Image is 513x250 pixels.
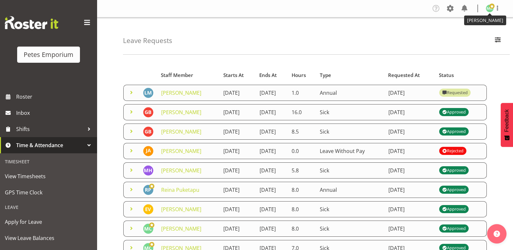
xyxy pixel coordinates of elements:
[5,188,92,197] span: GPS Time Clock
[143,165,153,176] img: mackenzie-halford4471.jpg
[316,182,385,198] td: Annual
[161,89,201,96] a: [PERSON_NAME]
[494,231,500,237] img: help-xxl-2.png
[161,167,201,174] a: [PERSON_NAME]
[161,206,201,213] a: [PERSON_NAME]
[219,182,255,198] td: [DATE]
[501,103,513,147] button: Feedback - Show survey
[316,201,385,217] td: Sick
[161,225,201,232] a: [PERSON_NAME]
[491,34,505,48] button: Filter Employees
[259,71,277,79] span: Ends At
[219,201,255,217] td: [DATE]
[288,124,316,140] td: 8.5
[385,143,435,159] td: [DATE]
[288,162,316,179] td: 5.8
[256,201,288,217] td: [DATE]
[161,109,201,116] a: [PERSON_NAME]
[256,104,288,120] td: [DATE]
[316,124,385,140] td: Sick
[223,71,244,79] span: Starts At
[385,201,435,217] td: [DATE]
[16,140,84,150] span: Time & Attendance
[256,85,288,101] td: [DATE]
[385,124,435,140] td: [DATE]
[385,162,435,179] td: [DATE]
[2,184,95,201] a: GPS Time Clock
[16,108,94,118] span: Inbox
[316,162,385,179] td: Sick
[385,182,435,198] td: [DATE]
[256,221,288,237] td: [DATE]
[2,168,95,184] a: View Timesheets
[442,147,463,155] div: Rejected
[16,92,94,102] span: Roster
[442,89,467,97] div: Requested
[442,167,465,174] div: Approved
[288,182,316,198] td: 8.0
[219,124,255,140] td: [DATE]
[143,223,153,234] img: melissa-cowen2635.jpg
[442,128,465,136] div: Approved
[256,162,288,179] td: [DATE]
[219,221,255,237] td: [DATE]
[486,5,494,12] img: melanie-richardson713.jpg
[2,155,95,168] div: Timesheet
[320,71,331,79] span: Type
[439,71,454,79] span: Status
[219,162,255,179] td: [DATE]
[385,221,435,237] td: [DATE]
[143,204,153,214] img: eva-vailini10223.jpg
[385,85,435,101] td: [DATE]
[288,85,316,101] td: 1.0
[256,182,288,198] td: [DATE]
[5,16,58,29] img: Rosterit website logo
[5,233,92,243] span: View Leave Balances
[288,104,316,120] td: 16.0
[288,221,316,237] td: 8.0
[2,201,95,214] div: Leave
[143,88,153,98] img: lianne-morete5410.jpg
[143,126,153,137] img: gillian-byford11184.jpg
[288,143,316,159] td: 0.0
[316,85,385,101] td: Annual
[256,124,288,140] td: [DATE]
[123,37,172,44] h4: Leave Requests
[442,225,465,233] div: Approved
[24,50,73,60] div: Petes Emporium
[161,128,201,135] a: [PERSON_NAME]
[292,71,306,79] span: Hours
[2,230,95,246] a: View Leave Balances
[161,186,199,193] a: Reina Puketapu
[16,124,84,134] span: Shifts
[161,71,193,79] span: Staff Member
[143,107,153,117] img: gillian-byford11184.jpg
[219,85,255,101] td: [DATE]
[442,108,465,116] div: Approved
[316,221,385,237] td: Sick
[388,71,420,79] span: Requested At
[316,143,385,159] td: Leave Without Pay
[288,201,316,217] td: 8.0
[256,143,288,159] td: [DATE]
[219,143,255,159] td: [DATE]
[442,205,465,213] div: Approved
[143,185,153,195] img: reina-puketapu721.jpg
[2,214,95,230] a: Apply for Leave
[161,147,201,155] a: [PERSON_NAME]
[385,104,435,120] td: [DATE]
[5,171,92,181] span: View Timesheets
[143,146,153,156] img: jeseryl-armstrong10788.jpg
[219,104,255,120] td: [DATE]
[504,109,510,132] span: Feedback
[316,104,385,120] td: Sick
[5,217,92,227] span: Apply for Leave
[442,186,465,194] div: Approved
